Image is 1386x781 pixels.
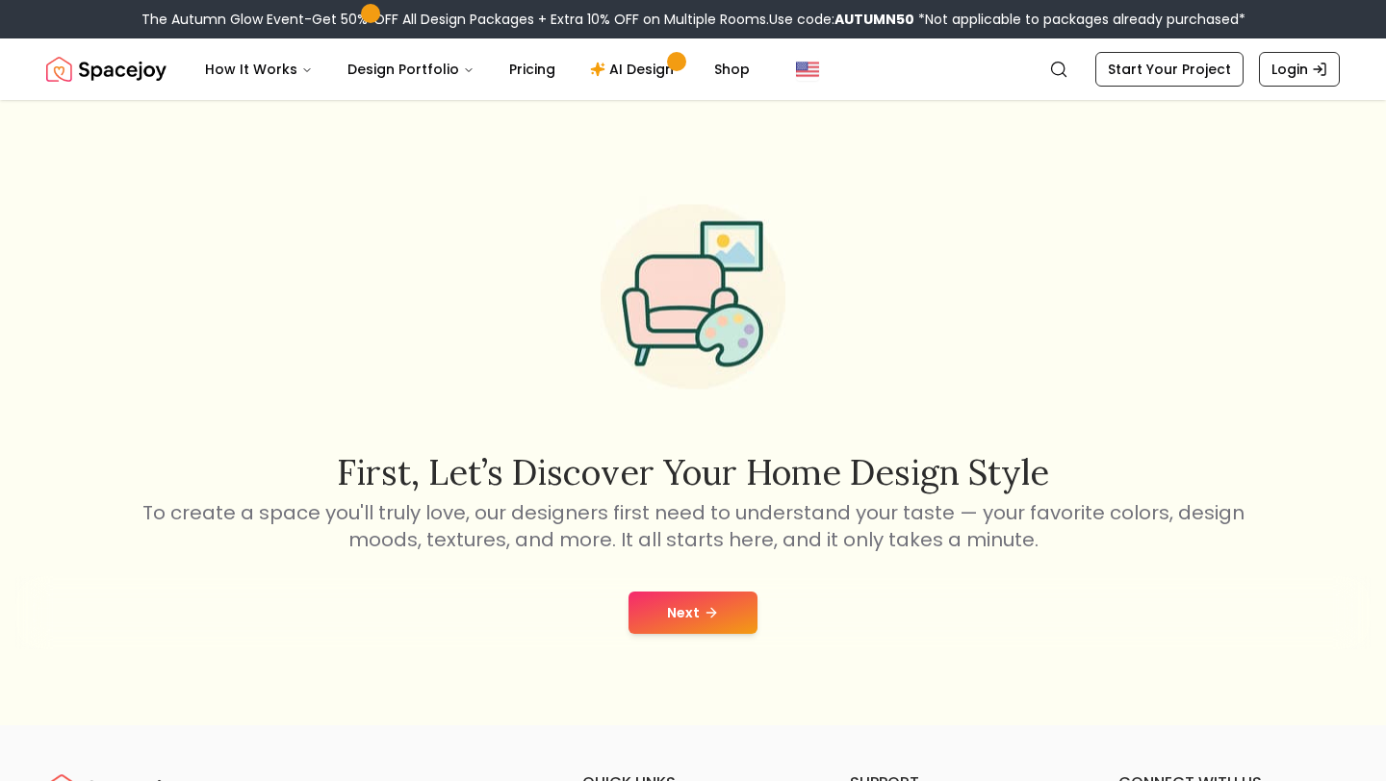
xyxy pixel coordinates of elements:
nav: Global [46,38,1340,100]
h2: First, let’s discover your home design style [139,453,1247,491]
img: Spacejoy Logo [46,50,167,88]
img: Start Style Quiz Illustration [570,173,816,419]
div: The Autumn Glow Event-Get 50% OFF All Design Packages + Extra 10% OFF on Multiple Rooms. [141,10,1245,29]
a: AI Design [575,50,695,88]
img: United States [796,58,819,81]
a: Spacejoy [46,50,167,88]
p: To create a space you'll truly love, our designers first need to understand your taste — your fav... [139,499,1247,553]
span: Use code: [769,10,914,29]
a: Pricing [494,50,571,88]
button: Design Portfolio [332,50,490,88]
button: How It Works [190,50,328,88]
a: Shop [699,50,765,88]
button: Next [629,592,757,634]
a: Start Your Project [1095,52,1244,87]
nav: Main [190,50,765,88]
span: *Not applicable to packages already purchased* [914,10,1245,29]
a: Login [1259,52,1340,87]
b: AUTUMN50 [834,10,914,29]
